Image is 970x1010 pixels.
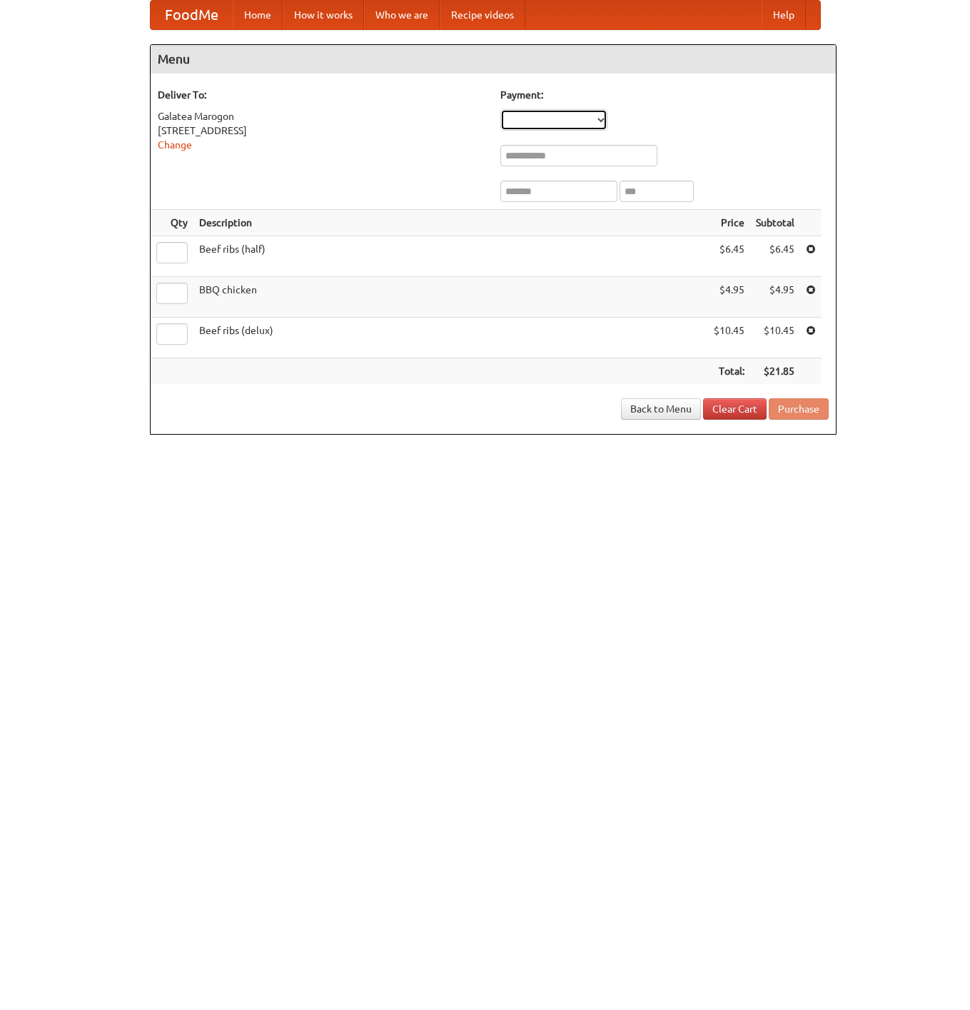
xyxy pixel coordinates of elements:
td: $10.45 [708,318,750,358]
a: Recipe videos [440,1,525,29]
h5: Payment: [500,88,829,102]
a: FoodMe [151,1,233,29]
a: Back to Menu [621,398,701,420]
a: Who we are [364,1,440,29]
button: Purchase [769,398,829,420]
td: $6.45 [750,236,800,277]
a: How it works [283,1,364,29]
td: BBQ chicken [193,277,708,318]
th: Price [708,210,750,236]
h4: Menu [151,45,836,74]
th: $21.85 [750,358,800,385]
div: Galatea Marogon [158,109,486,123]
td: $6.45 [708,236,750,277]
a: Change [158,139,192,151]
h5: Deliver To: [158,88,486,102]
td: $10.45 [750,318,800,358]
th: Subtotal [750,210,800,236]
a: Clear Cart [703,398,767,420]
div: [STREET_ADDRESS] [158,123,486,138]
a: Help [762,1,806,29]
td: $4.95 [750,277,800,318]
th: Description [193,210,708,236]
th: Total: [708,358,750,385]
td: Beef ribs (delux) [193,318,708,358]
a: Home [233,1,283,29]
td: Beef ribs (half) [193,236,708,277]
td: $4.95 [708,277,750,318]
th: Qty [151,210,193,236]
